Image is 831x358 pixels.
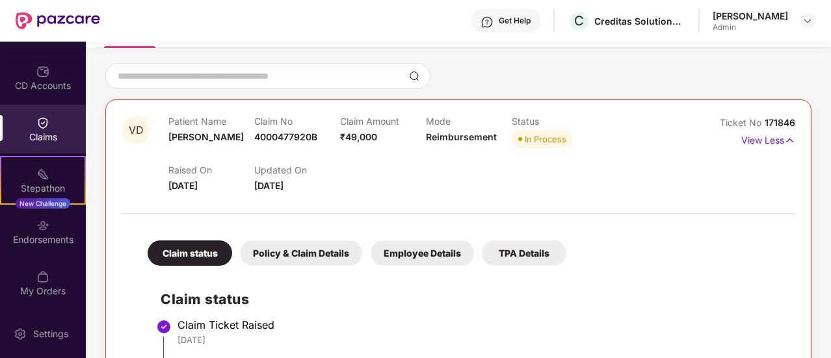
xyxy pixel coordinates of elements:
[426,116,512,127] p: Mode
[254,180,284,191] span: [DATE]
[148,240,232,266] div: Claim status
[713,10,788,22] div: [PERSON_NAME]
[1,182,85,195] div: Stepathon
[340,131,377,142] span: ₹49,000
[36,168,49,181] img: svg+xml;base64,PHN2ZyB4bWxucz0iaHR0cDovL3d3dy53My5vcmcvMjAwMC9zdmciIHdpZHRoPSIyMSIgaGVpZ2h0PSIyMC...
[594,15,685,27] div: Creditas Solutions Private Limited
[36,219,49,232] img: svg+xml;base64,PHN2ZyBpZD0iRW5kb3JzZW1lbnRzIiB4bWxucz0iaHR0cDovL3d3dy53My5vcmcvMjAwMC9zdmciIHdpZH...
[765,117,795,128] span: 171846
[784,133,795,147] img: svg+xml;base64,PHN2ZyB4bWxucz0iaHR0cDovL3d3dy53My5vcmcvMjAwMC9zdmciIHdpZHRoPSIxNyIgaGVpZ2h0PSIxNy...
[16,198,70,209] div: New Challenge
[36,65,49,78] img: svg+xml;base64,PHN2ZyBpZD0iQ0RfQWNjb3VudHMiIGRhdGEtbmFtZT0iQ0QgQWNjb3VudHMiIHhtbG5zPSJodHRwOi8vd3...
[512,116,598,127] p: Status
[802,16,813,26] img: svg+xml;base64,PHN2ZyBpZD0iRHJvcGRvd24tMzJ4MzIiIHhtbG5zPSJodHRwOi8vd3d3LnczLm9yZy8yMDAwL3N2ZyIgd2...
[14,327,27,340] img: svg+xml;base64,PHN2ZyBpZD0iU2V0dGluZy0yMHgyMCIgeG1sbnM9Imh0dHA6Ly93d3cudzMub3JnLzIwMDAvc3ZnIiB3aW...
[499,16,531,26] div: Get Help
[713,22,788,32] div: Admin
[156,319,172,335] img: svg+xml;base64,PHN2ZyBpZD0iU3RlcC1Eb25lLTMyeDMyIiB4bWxucz0iaHR0cDovL3d3dy53My5vcmcvMjAwMC9zdmciIH...
[36,270,49,283] img: svg+xml;base64,PHN2ZyBpZD0iTXlfT3JkZXJzIiBkYXRhLW5hbWU9Ik15IE9yZGVycyIgeG1sbnM9Imh0dHA6Ly93d3cudz...
[409,71,419,81] img: svg+xml;base64,PHN2ZyBpZD0iU2VhcmNoLTMyeDMyIiB4bWxucz0iaHR0cDovL3d3dy53My5vcmcvMjAwMC9zdmciIHdpZH...
[178,334,782,346] div: [DATE]
[574,13,584,29] span: C
[254,116,340,127] p: Claim No
[371,240,474,266] div: Employee Details
[254,164,340,175] p: Updated On
[426,131,497,142] span: Reimbursement
[29,327,72,340] div: Settings
[168,131,244,142] span: [PERSON_NAME]
[720,117,765,128] span: Ticket No
[482,240,566,266] div: TPA Details
[340,116,426,127] p: Claim Amount
[481,16,494,29] img: svg+xml;base64,PHN2ZyBpZD0iSGVscC0zMngzMiIgeG1sbnM9Imh0dHA6Ly93d3cudzMub3JnLzIwMDAvc3ZnIiB3aWR0aD...
[525,133,566,146] div: In Process
[741,130,795,147] p: View Less
[16,12,100,29] img: New Pazcare Logo
[161,288,782,310] h2: Claim status
[240,240,362,266] div: Policy & Claim Details
[168,164,254,175] p: Raised On
[168,116,254,127] p: Patient Name
[129,125,144,136] span: VD
[254,131,317,142] span: 4000477920B
[178,318,782,331] div: Claim Ticket Raised
[36,116,49,129] img: svg+xml;base64,PHN2ZyBpZD0iQ2xhaW0iIHhtbG5zPSJodHRwOi8vd3d3LnczLm9yZy8yMDAwL3N2ZyIgd2lkdGg9IjIwIi...
[168,180,198,191] span: [DATE]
